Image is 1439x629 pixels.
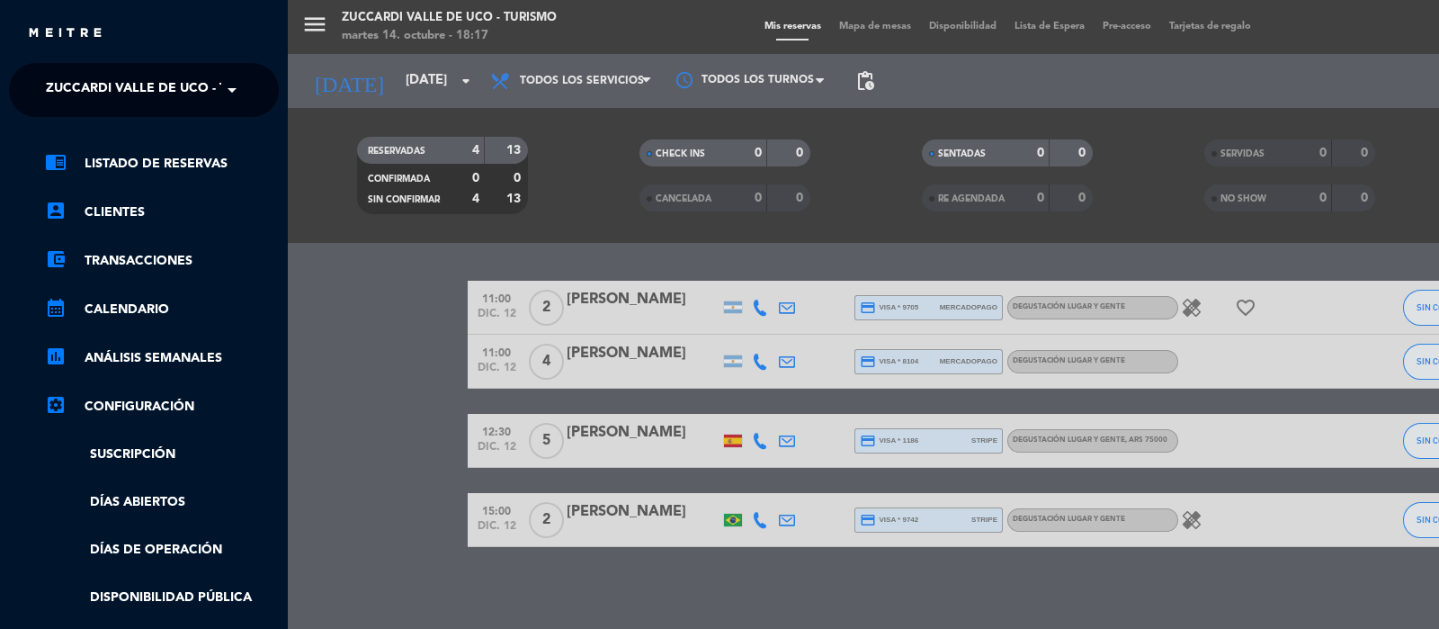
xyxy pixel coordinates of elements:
[45,202,279,223] a: account_boxClientes
[45,248,67,270] i: account_balance_wallet
[45,250,279,272] a: account_balance_walletTransacciones
[45,299,279,320] a: calendar_monthCalendario
[27,27,103,40] img: MEITRE
[45,346,67,367] i: assessment
[45,153,279,175] a: chrome_reader_modeListado de Reservas
[45,396,279,418] a: Configuración
[45,297,67,319] i: calendar_month
[45,151,67,173] i: chrome_reader_mode
[45,445,279,465] a: Suscripción
[45,200,67,221] i: account_box
[45,347,279,369] a: assessmentANÁLISIS SEMANALES
[45,540,279,561] a: Días de Operación
[45,588,279,608] a: Disponibilidad pública
[46,71,277,109] span: Zuccardi Valle de Uco - Turismo
[45,492,279,513] a: Días abiertos
[45,394,67,416] i: settings_applications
